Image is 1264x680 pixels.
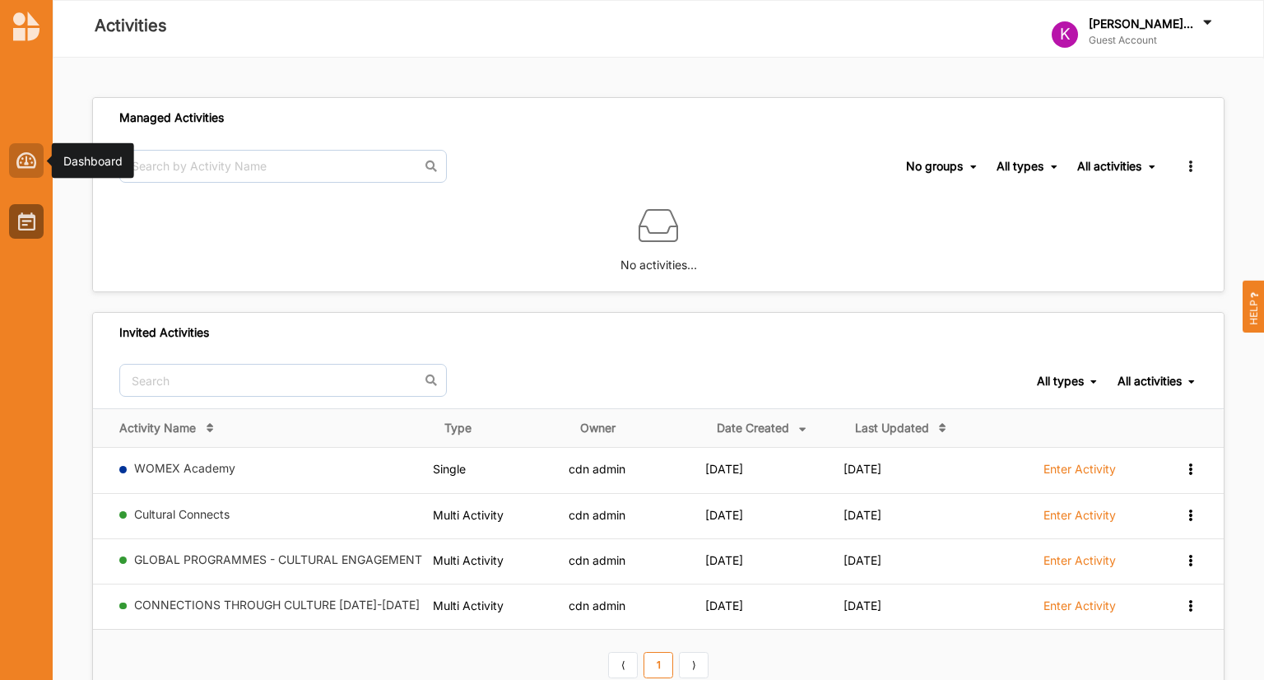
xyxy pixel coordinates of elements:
span: [DATE] [705,598,743,612]
input: Search [119,364,447,397]
label: Enter Activity [1043,598,1116,613]
a: Cultural Connects [134,507,230,521]
a: Next item [679,652,709,678]
div: All activities [1077,159,1141,174]
span: [DATE] [843,462,881,476]
span: [DATE] [843,553,881,567]
div: Activity Name [119,421,196,435]
div: Managed Activities [119,110,224,125]
span: cdn admin [569,462,625,476]
label: Enter Activity [1043,462,1116,477]
a: Activities [9,204,44,239]
th: Owner [569,409,705,448]
img: Activities [18,212,35,231]
div: Date Created [717,421,789,435]
a: GLOBAL PROGRAMMES - CULTURAL ENGAGEMENT [134,552,422,566]
a: Dashboard [9,143,44,178]
a: Previous item [608,652,638,678]
span: Multi Activity [433,598,504,612]
label: Activities [95,12,167,40]
span: cdn admin [569,553,625,567]
a: Enter Activity [1043,552,1116,577]
span: [DATE] [843,508,881,522]
div: All types [997,159,1043,174]
div: Pagination Navigation [606,650,712,678]
div: All activities [1118,374,1182,389]
img: logo [13,12,39,41]
label: Enter Activity [1043,508,1116,523]
span: [DATE] [705,553,743,567]
img: box [639,206,678,245]
a: Enter Activity [1043,507,1116,532]
span: Multi Activity [433,553,504,567]
a: WOMEX Academy [134,461,235,475]
span: cdn admin [569,508,625,522]
span: [DATE] [705,462,743,476]
div: Dashboard [63,152,123,169]
div: K [1052,21,1078,48]
div: No groups [906,159,963,174]
input: Search by Activity Name [119,150,447,183]
span: Multi Activity [433,508,504,522]
div: Invited Activities [119,325,209,340]
div: All types [1037,374,1084,389]
span: cdn admin [569,598,625,612]
label: [PERSON_NAME]... [1089,16,1193,31]
a: Enter Activity [1043,461,1116,486]
th: Type [433,409,569,448]
label: Guest Account [1089,34,1215,47]
a: 1 [644,652,673,678]
span: [DATE] [843,598,881,612]
label: Enter Activity [1043,553,1116,568]
img: Dashboard [16,152,37,169]
div: Last Updated [855,421,929,435]
a: Enter Activity [1043,598,1116,622]
span: [DATE] [705,508,743,522]
label: No activities… [620,245,697,274]
span: Single [433,462,466,476]
a: CONNECTIONS THROUGH CULTURE [DATE]-[DATE] [134,598,420,612]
